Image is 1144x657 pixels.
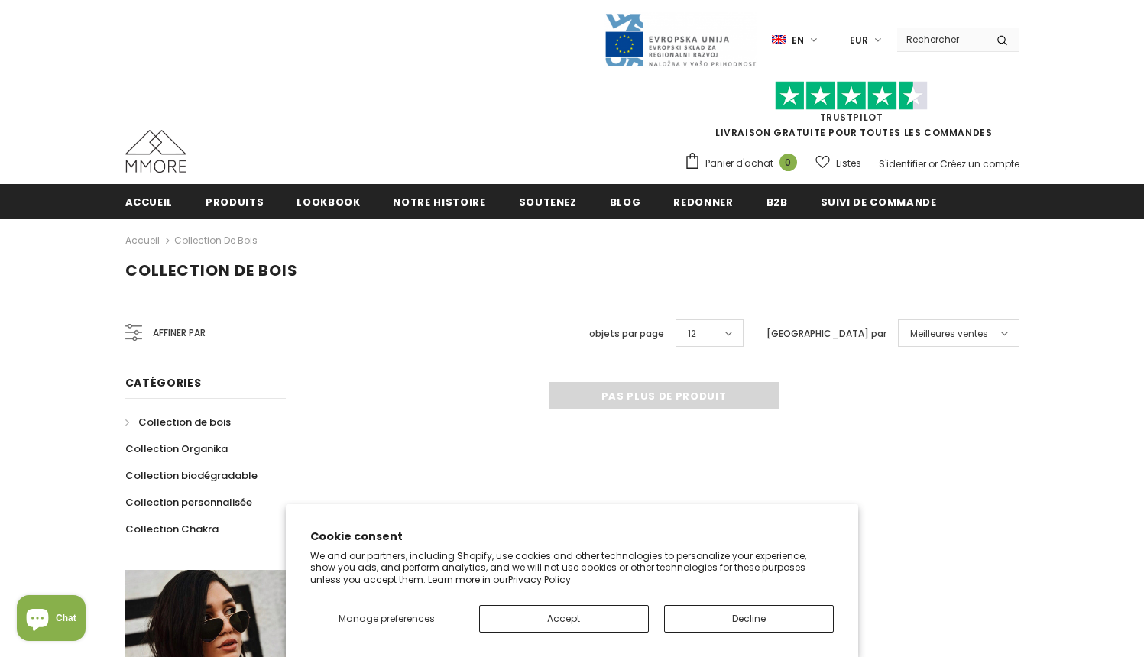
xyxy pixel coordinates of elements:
img: Cas MMORE [125,130,186,173]
a: Collection Organika [125,435,228,462]
img: Javni Razpis [604,12,757,68]
span: Listes [836,156,861,171]
span: Collection de bois [125,260,298,281]
span: Collection Chakra [125,522,219,536]
a: Collection de bois [125,409,231,435]
input: Search Site [897,28,985,50]
img: i-lang-1.png [772,34,786,47]
span: Notre histoire [393,195,485,209]
span: Lookbook [297,195,360,209]
span: soutenez [519,195,577,209]
span: LIVRAISON GRATUITE POUR TOUTES LES COMMANDES [684,88,1019,139]
a: Collection biodégradable [125,462,258,489]
a: Notre histoire [393,184,485,218]
label: [GEOGRAPHIC_DATA] par [766,326,886,341]
img: Faites confiance aux étoiles pilotes [775,81,928,111]
a: Créez un compte [940,157,1019,170]
a: Javni Razpis [604,33,757,46]
span: Collection biodégradable [125,468,258,483]
span: 0 [779,154,797,171]
button: Decline [664,605,834,633]
a: soutenez [519,184,577,218]
inbox-online-store-chat: Shopify online store chat [12,595,90,645]
p: We and our partners, including Shopify, use cookies and other technologies to personalize your ex... [310,550,834,586]
a: Accueil [125,231,160,250]
a: Listes [815,150,861,176]
a: Collection personnalisée [125,489,252,516]
button: Accept [479,605,649,633]
a: Privacy Policy [508,573,571,586]
a: Blog [610,184,641,218]
span: Blog [610,195,641,209]
span: or [928,157,938,170]
a: Lookbook [297,184,360,218]
span: Affiner par [153,325,206,341]
a: B2B [766,184,788,218]
a: TrustPilot [820,111,883,124]
span: Collection personnalisée [125,495,252,510]
span: en [792,33,804,48]
span: Meilleures ventes [910,326,988,341]
a: Produits [206,184,264,218]
span: Collection de bois [138,415,231,429]
span: Panier d'achat [705,156,773,171]
span: Catégories [125,375,202,390]
label: objets par page [589,326,664,341]
a: S'identifier [879,157,926,170]
a: Collection de bois [174,234,258,247]
a: Redonner [673,184,733,218]
a: Panier d'achat 0 [684,152,805,175]
a: Accueil [125,184,173,218]
span: Collection Organika [125,442,228,456]
span: Suivi de commande [821,195,937,209]
button: Manage preferences [310,605,463,633]
span: Redonner [673,195,733,209]
span: Manage preferences [339,612,435,625]
span: 12 [688,326,696,341]
a: Collection Chakra [125,516,219,542]
span: EUR [850,33,868,48]
h2: Cookie consent [310,529,834,545]
span: B2B [766,195,788,209]
span: Accueil [125,195,173,209]
span: Produits [206,195,264,209]
a: Suivi de commande [821,184,937,218]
